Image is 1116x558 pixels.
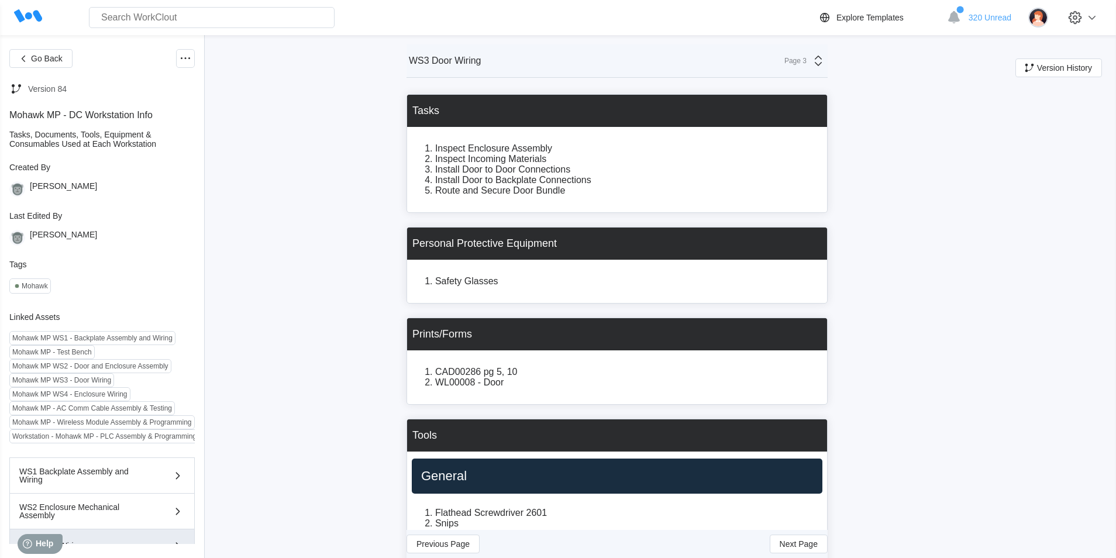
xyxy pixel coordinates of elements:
[435,175,822,185] li: Install Door to Backplate Connections
[12,376,111,384] div: Mohawk MP WS3 - Door Wiring
[19,503,151,519] div: WS2 Enclosure Mechanical Assembly
[435,529,494,539] span: Wire Strippers
[9,494,195,529] button: WS2 Enclosure Mechanical Assembly
[31,54,63,63] span: Go Back
[836,13,904,22] div: Explore Templates
[780,540,818,548] span: Next Page
[9,230,25,246] img: gorilla.png
[416,540,470,548] span: Previous Page
[435,377,822,388] li: WL00008 - Door
[9,110,195,120] div: Mohawk MP - DC Workstation Info
[412,429,437,442] div: Tools
[9,457,195,494] button: WS1 Backplate Assembly and Wiring
[12,390,128,398] div: Mohawk MP WS4 - Enclosure Wiring
[969,13,1011,22] span: 320 Unread
[407,535,480,553] button: Previous Page
[22,282,48,290] div: Mohawk
[30,230,97,246] div: [PERSON_NAME]
[9,130,195,149] div: Tasks, Documents, Tools, Equipment & Consumables Used at Each Workstation
[12,348,92,356] div: Mohawk MP - Test Bench
[416,468,818,484] h2: General
[435,164,822,175] li: Install Door to Door Connections
[9,49,73,68] button: Go Back
[12,418,192,426] div: Mohawk MP - Wireless Module Assembly & Programming
[412,237,557,250] div: Personal Protective Equipment
[770,535,828,553] button: Next Page
[1028,8,1048,27] img: user-2.png
[9,312,195,322] div: Linked Assets
[12,334,173,342] div: Mohawk MP WS1 - Backplate Assembly and Wiring
[435,143,822,154] li: Inspect Enclosure Assembly
[89,7,335,28] input: Search WorkClout
[9,163,195,172] div: Created By
[9,211,195,221] div: Last Edited By
[409,56,481,66] div: WS3 Door Wiring
[12,362,168,370] div: Mohawk MP WS2 - Door and Enclosure Assembly
[9,260,195,269] div: Tags
[28,84,67,94] div: Version 84
[412,105,439,117] div: Tasks
[30,181,97,197] div: [PERSON_NAME]
[19,467,151,484] div: WS1 Backplate Assembly and Wiring
[777,57,807,65] div: Page 3
[435,518,459,528] span: Snips
[435,154,546,164] span: Inspect Incoming Materials
[412,328,472,340] div: Prints/Forms
[9,181,25,197] img: gorilla.png
[1015,58,1102,77] button: Version History
[435,276,498,286] span: Safety Glasses
[435,185,822,196] li: Route and Secure Door Bundle
[435,367,822,377] li: CAD00286 pg 5, 10
[12,432,197,440] div: Workstation - Mohawk MP - PLC Assembly & Programming
[12,404,172,412] div: Mohawk MP - AC Comm Cable Assembly & Testing
[435,508,547,518] span: Flathead Screwdriver 2601
[1037,64,1092,72] span: Version History
[818,11,941,25] a: Explore Templates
